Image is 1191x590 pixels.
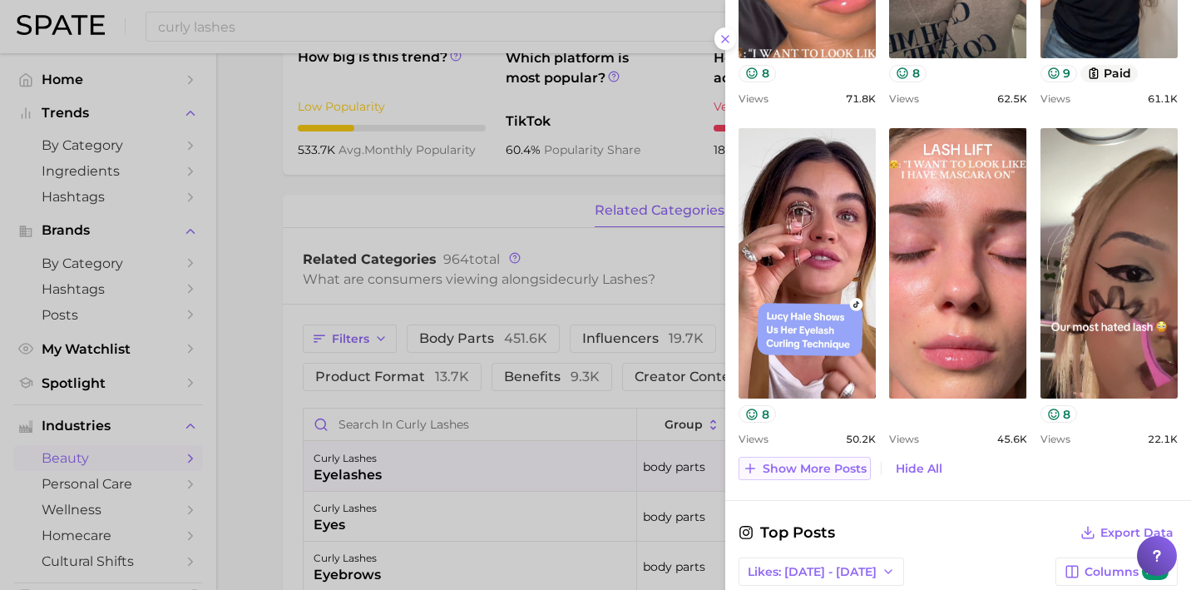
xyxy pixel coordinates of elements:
span: Views [889,92,919,105]
button: paid [1080,65,1138,82]
span: Export Data [1100,526,1174,540]
button: Columnsnew [1055,558,1178,586]
span: 50.2k [846,433,876,445]
span: Likes: [DATE] - [DATE] [748,565,877,579]
button: Show more posts [739,457,871,480]
span: Show more posts [763,462,867,476]
button: Likes: [DATE] - [DATE] [739,558,904,586]
span: Views [889,433,919,445]
span: 61.1k [1148,92,1178,105]
span: Columns [1085,564,1169,580]
span: Top Posts [739,521,835,544]
span: Hide All [896,462,942,476]
span: Views [739,433,768,445]
button: Export Data [1076,521,1178,544]
span: 71.8k [846,92,876,105]
span: Views [1040,433,1070,445]
span: 22.1k [1148,433,1178,445]
button: 8 [739,65,776,82]
button: Hide All [892,458,946,480]
span: new [1142,564,1169,580]
span: 62.5k [997,92,1027,105]
button: 8 [889,65,927,82]
span: Views [1040,92,1070,105]
span: Views [739,92,768,105]
button: 9 [1040,65,1078,82]
span: 45.6k [997,433,1027,445]
button: 8 [739,405,776,423]
button: 8 [1040,405,1078,423]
